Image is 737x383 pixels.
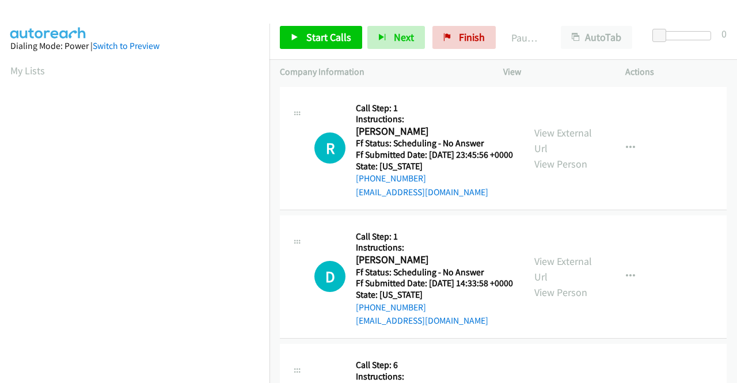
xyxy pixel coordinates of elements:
[356,278,513,289] h5: Ff Submitted Date: [DATE] 14:33:58 +0000
[356,138,513,149] h5: Ff Status: Scheduling - No Answer
[356,231,513,242] h5: Call Step: 1
[704,146,737,237] iframe: Resource Center
[356,125,510,138] h2: [PERSON_NAME]
[356,289,513,301] h5: State: [US_STATE]
[93,40,159,51] a: Switch to Preview
[356,302,426,313] a: [PHONE_NUMBER]
[367,26,425,49] button: Next
[356,149,513,161] h5: Ff Submitted Date: [DATE] 23:45:56 +0000
[534,255,592,283] a: View External Url
[356,315,488,326] a: [EMAIL_ADDRESS][DOMAIN_NAME]
[314,132,345,164] h1: R
[503,65,605,79] p: View
[394,31,414,44] span: Next
[314,261,345,292] div: The call is yet to be attempted
[356,161,513,172] h5: State: [US_STATE]
[10,39,259,53] div: Dialing Mode: Power |
[10,64,45,77] a: My Lists
[534,157,587,170] a: View Person
[356,253,510,267] h2: [PERSON_NAME]
[306,31,351,44] span: Start Calls
[511,30,540,45] p: Paused
[561,26,632,49] button: AutoTab
[356,359,514,371] h5: Call Step: 6
[356,267,513,278] h5: Ff Status: Scheduling - No Answer
[356,242,513,253] h5: Instructions:
[280,26,362,49] a: Start Calls
[280,65,483,79] p: Company Information
[356,173,426,184] a: [PHONE_NUMBER]
[356,113,513,125] h5: Instructions:
[314,132,345,164] div: The call is yet to be attempted
[314,261,345,292] h1: D
[356,187,488,198] a: [EMAIL_ADDRESS][DOMAIN_NAME]
[534,126,592,155] a: View External Url
[534,286,587,299] a: View Person
[721,26,727,41] div: 0
[356,103,513,114] h5: Call Step: 1
[432,26,496,49] a: Finish
[356,371,514,382] h5: Instructions:
[459,31,485,44] span: Finish
[625,65,727,79] p: Actions
[658,31,711,40] div: Delay between calls (in seconds)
